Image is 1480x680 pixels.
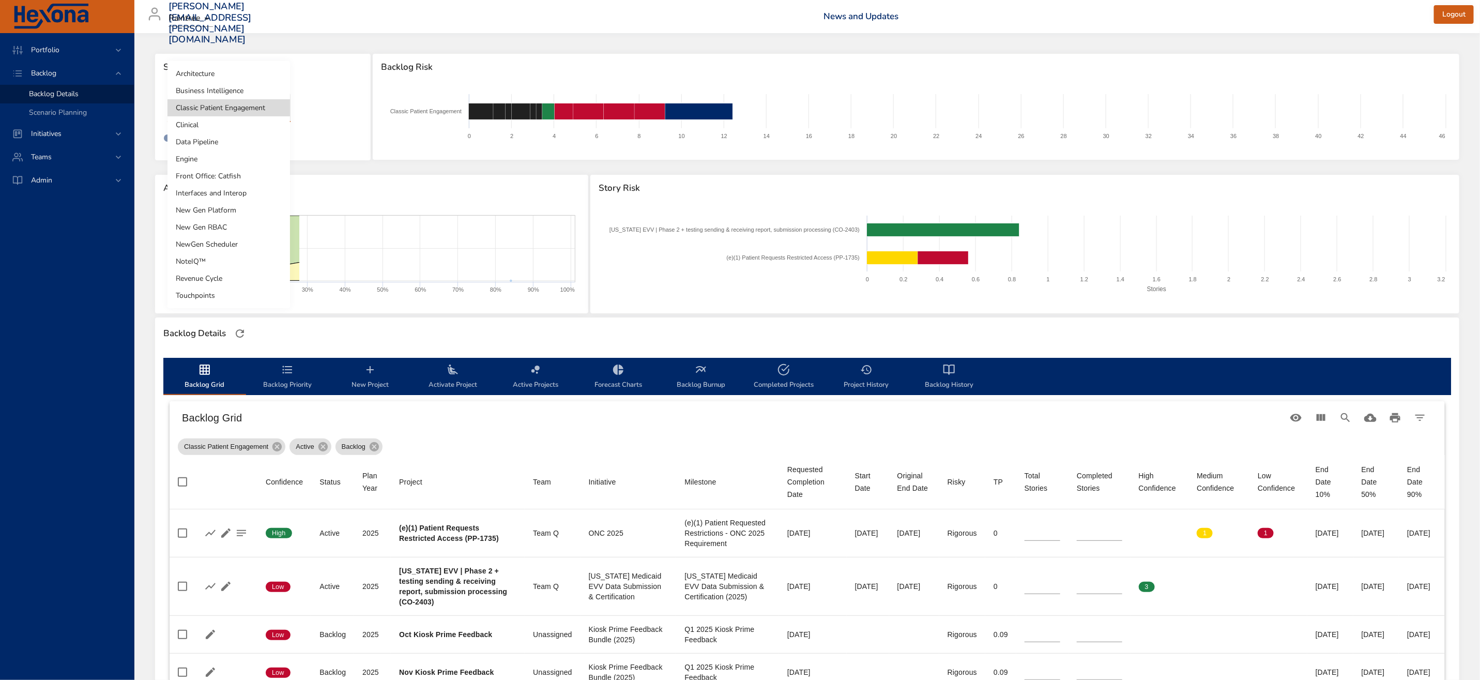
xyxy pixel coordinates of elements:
[167,65,290,82] li: Architecture
[167,253,290,270] li: NoteIQ™
[167,185,290,202] li: Interfaces and Interop
[167,82,290,99] li: Business Intelligence
[167,168,290,185] li: Front Office: Catfish
[167,287,290,304] li: Touchpoints
[167,219,290,236] li: New Gen RBAC
[167,133,290,150] li: Data Pipeline
[167,270,290,287] li: Revenue Cycle
[167,116,290,133] li: Clinical
[167,202,290,219] li: New Gen Platform
[167,150,290,168] li: Engine
[167,236,290,253] li: NewGen Scheduler
[167,99,290,116] li: Classic Patient Engagement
